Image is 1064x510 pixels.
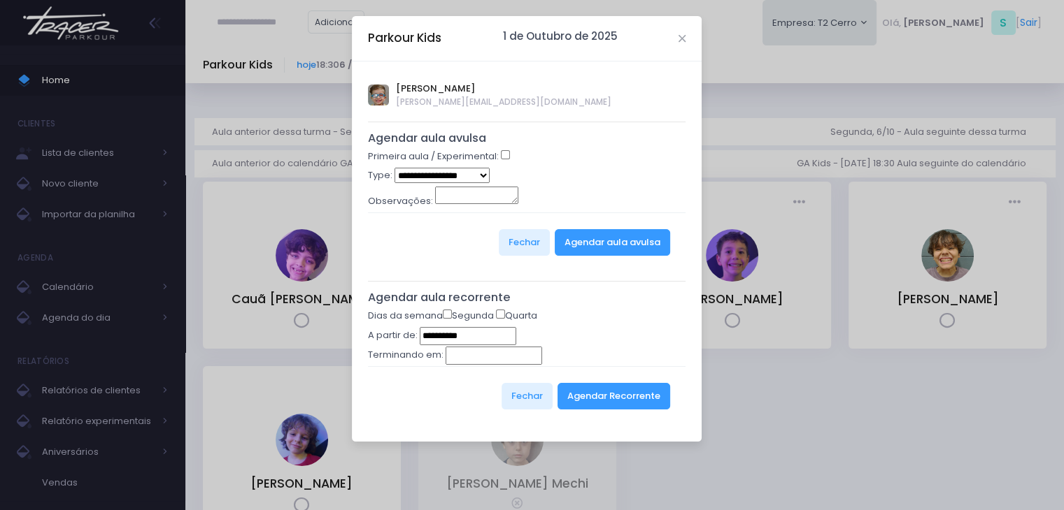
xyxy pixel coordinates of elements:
h5: Parkour Kids [368,29,441,47]
span: [PERSON_NAME][EMAIL_ADDRESS][DOMAIN_NAME] [396,96,611,108]
label: Segunda [443,309,494,323]
form: Dias da semana [368,309,686,425]
span: [PERSON_NAME] [396,82,611,96]
input: Segunda [443,309,452,319]
label: Terminando em: [368,348,444,362]
h6: 1 de Outubro de 2025 [503,30,618,43]
button: Agendar Recorrente [558,383,670,409]
label: Quarta [496,309,537,323]
button: Fechar [499,229,550,256]
button: Fechar [502,383,553,409]
h5: Agendar aula recorrente [368,291,686,305]
label: A partir de: [368,328,418,342]
h5: Agendar aula avulsa [368,131,686,145]
label: Type: [368,168,392,182]
button: Agendar aula avulsa [555,229,670,256]
label: Observações: [368,194,433,208]
button: Close [679,35,686,42]
label: Primeira aula / Experimental: [368,150,499,163]
input: Quarta [496,309,505,319]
